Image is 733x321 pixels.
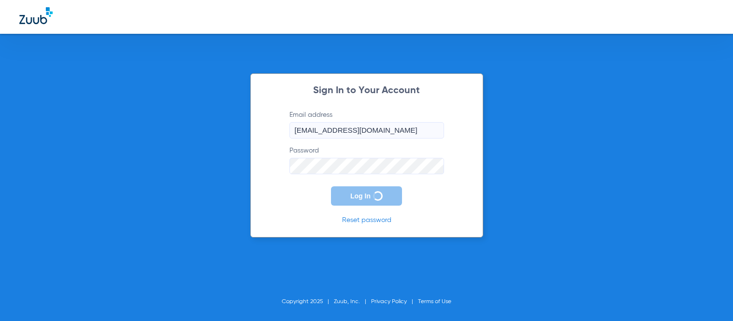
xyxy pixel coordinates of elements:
[334,297,371,307] li: Zuub, Inc.
[289,110,444,139] label: Email address
[418,299,451,305] a: Terms of Use
[350,192,371,200] span: Log In
[275,86,459,96] h2: Sign In to Your Account
[342,217,391,223] a: Reset password
[371,299,407,305] a: Privacy Policy
[282,297,334,307] li: Copyright 2025
[289,122,444,139] input: Email addressOpen Keeper Popup
[19,7,53,24] img: Zuub Logo
[685,275,733,321] iframe: Chat Widget
[331,186,402,206] button: Log In
[289,146,444,174] label: Password
[289,158,444,174] input: PasswordOpen Keeper Popup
